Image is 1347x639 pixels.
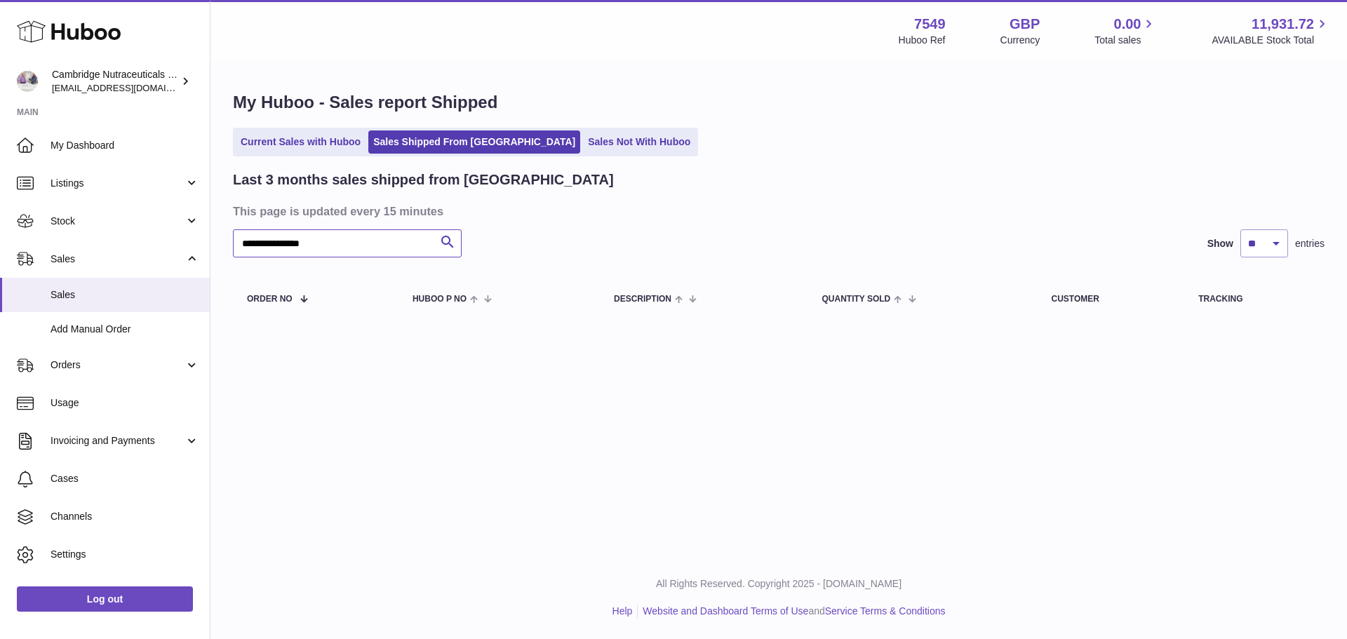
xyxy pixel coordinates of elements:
span: [EMAIL_ADDRESS][DOMAIN_NAME] [52,82,206,93]
div: Customer [1051,295,1170,304]
strong: 7549 [914,15,946,34]
h3: This page is updated every 15 minutes [233,203,1321,219]
span: Order No [247,295,293,304]
img: internalAdmin-7549@internal.huboo.com [17,71,38,92]
span: Description [614,295,671,304]
span: Cases [51,472,199,485]
a: Help [612,605,633,617]
div: Huboo Ref [899,34,946,47]
span: AVAILABLE Stock Total [1212,34,1330,47]
a: Sales Shipped From [GEOGRAPHIC_DATA] [368,130,580,154]
span: entries [1295,237,1325,250]
a: Service Terms & Conditions [825,605,946,617]
span: Usage [51,396,199,410]
a: Log out [17,586,193,612]
p: All Rights Reserved. Copyright 2025 - [DOMAIN_NAME] [222,577,1336,591]
span: My Dashboard [51,139,199,152]
span: Total sales [1094,34,1157,47]
span: Orders [51,358,185,372]
span: Invoicing and Payments [51,434,185,448]
label: Show [1207,237,1233,250]
span: Huboo P no [413,295,467,304]
a: 11,931.72 AVAILABLE Stock Total [1212,15,1330,47]
h2: Last 3 months sales shipped from [GEOGRAPHIC_DATA] [233,170,614,189]
span: Quantity Sold [822,295,890,304]
a: 0.00 Total sales [1094,15,1157,47]
div: Cambridge Nutraceuticals Ltd [52,68,178,95]
div: Tracking [1198,295,1311,304]
h1: My Huboo - Sales report Shipped [233,91,1325,114]
span: Stock [51,215,185,228]
a: Website and Dashboard Terms of Use [643,605,808,617]
span: Listings [51,177,185,190]
span: Add Manual Order [51,323,199,336]
span: 0.00 [1114,15,1141,34]
div: Currency [1000,34,1040,47]
li: and [638,605,945,618]
span: Settings [51,548,199,561]
span: 11,931.72 [1252,15,1314,34]
span: Channels [51,510,199,523]
a: Current Sales with Huboo [236,130,366,154]
strong: GBP [1010,15,1040,34]
a: Sales Not With Huboo [583,130,695,154]
span: Sales [51,288,199,302]
span: Sales [51,253,185,266]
